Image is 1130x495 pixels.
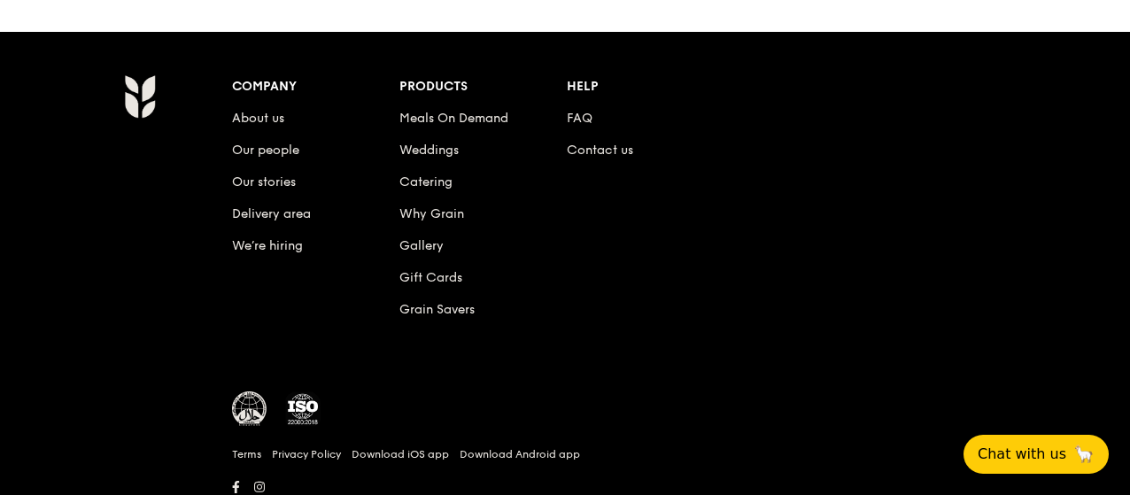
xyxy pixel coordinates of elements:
[399,302,475,317] a: Grain Savers
[567,111,592,126] a: FAQ
[232,174,296,189] a: Our stories
[399,111,508,126] a: Meals On Demand
[399,206,464,221] a: Why Grain
[399,143,459,158] a: Weddings
[399,74,567,99] div: Products
[964,435,1109,474] button: Chat with us🦙
[352,447,449,461] a: Download iOS app
[232,238,303,253] a: We’re hiring
[567,143,633,158] a: Contact us
[124,74,155,119] img: Grain
[272,447,341,461] a: Privacy Policy
[232,206,311,221] a: Delivery area
[285,391,321,427] img: ISO Certified
[232,74,399,99] div: Company
[399,174,453,189] a: Catering
[232,391,267,427] img: MUIS Halal Certified
[567,74,734,99] div: Help
[1073,444,1095,465] span: 🦙
[978,444,1066,465] span: Chat with us
[232,447,261,461] a: Terms
[232,111,284,126] a: About us
[399,238,444,253] a: Gallery
[460,447,580,461] a: Download Android app
[399,270,462,285] a: Gift Cards
[232,143,299,158] a: Our people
